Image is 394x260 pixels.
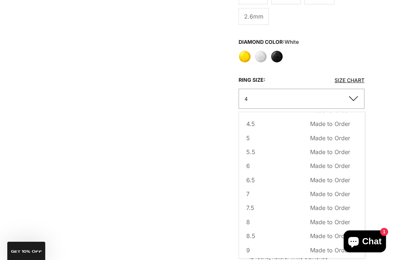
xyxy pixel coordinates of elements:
[239,89,364,109] button: 4
[246,203,254,213] span: 7.5
[246,147,255,157] span: 5.5
[285,39,299,45] variant-option-value: white
[246,147,350,157] button: 5.5
[246,217,250,227] span: 8
[246,119,350,129] button: 4.5
[246,217,350,227] button: 8
[310,161,350,171] span: Made to Order
[239,74,266,85] legend: Ring Size:
[246,231,255,241] span: 8.5
[246,245,250,255] span: 9
[310,189,350,199] span: Made to Order
[310,133,350,143] span: Made to Order
[246,175,350,185] button: 6.5
[244,12,263,21] span: 2.6mm
[246,245,350,255] button: 9
[310,119,350,129] span: Made to Order
[11,250,42,253] span: GET 10% Off
[310,231,350,241] span: Made to Order
[246,175,255,185] span: 6.5
[244,96,248,102] span: 4
[246,133,350,143] button: 5
[246,133,250,143] span: 5
[246,231,350,241] button: 8.5
[246,203,350,213] button: 7.5
[341,230,388,254] inbox-online-store-chat: Shopify online store chat
[239,37,299,47] legend: Diamond Color:
[310,147,350,157] span: Made to Order
[246,161,350,171] button: 6
[246,189,250,199] span: 7
[7,242,45,260] div: GET 10% Off
[310,217,350,227] span: Made to Order
[335,77,364,83] a: Size Chart
[310,203,350,213] span: Made to Order
[310,245,350,255] span: Made to Order
[246,161,250,171] span: 6
[310,175,350,185] span: Made to Order
[246,119,255,129] span: 4.5
[246,189,350,199] button: 7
